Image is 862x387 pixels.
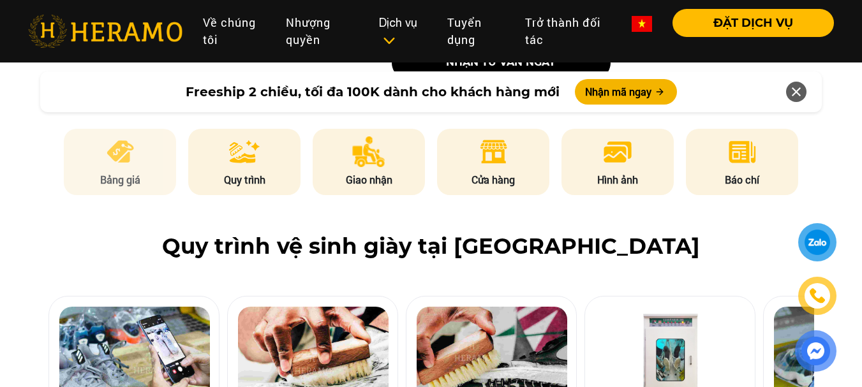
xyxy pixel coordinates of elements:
img: delivery.png [352,136,385,167]
img: heramo-logo.png [28,15,182,48]
button: nhận tư vấn ngay [392,45,611,80]
span: Freeship 2 chiều, tối đa 100K dành cho khách hàng mới [186,82,560,101]
button: Nhận mã ngay [575,79,677,105]
p: Hình ảnh [561,172,674,187]
img: vn-flag.png [632,16,652,32]
a: Trở thành đối tác [515,9,621,54]
img: news.png [727,136,758,167]
img: subToggleIcon [382,34,396,47]
img: store.png [478,136,509,167]
p: Bảng giá [64,172,176,187]
a: ĐẶT DỊCH VỤ [662,17,834,29]
a: phone-icon [800,279,835,313]
p: Báo chí [686,172,798,187]
button: ĐẶT DỊCH VỤ [673,9,834,37]
h2: Quy trình vệ sinh giày tại [GEOGRAPHIC_DATA] [28,233,834,259]
img: pricing.png [105,136,136,167]
img: process.png [229,136,260,167]
div: Dịch vụ [379,14,427,48]
p: Cửa hàng [437,172,549,187]
p: Quy trình [188,172,301,187]
img: image.png [602,136,633,167]
img: phone-icon [810,289,824,303]
a: Nhượng quyền [276,9,369,54]
a: Tuyển dụng [437,9,515,54]
a: Về chúng tôi [193,9,276,54]
p: Giao nhận [313,172,425,187]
